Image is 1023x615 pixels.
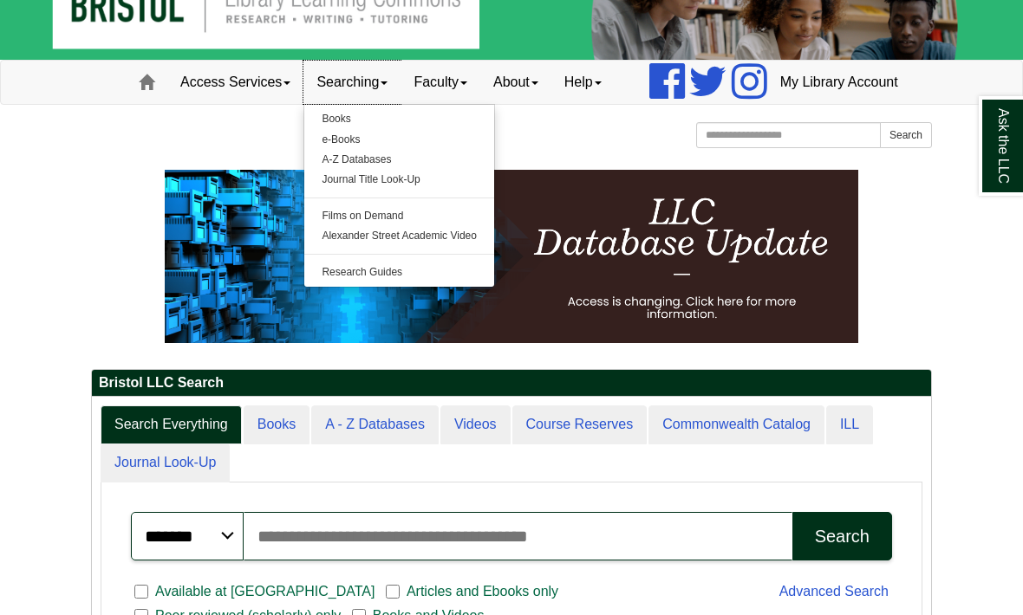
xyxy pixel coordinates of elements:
[134,584,148,599] input: Available at [GEOGRAPHIC_DATA]
[304,150,494,170] a: A-Z Databases
[244,405,310,444] a: Books
[304,170,494,190] a: Journal Title Look-Up
[304,226,494,246] a: Alexander Street Academic Video
[440,405,511,444] a: Videos
[304,206,494,226] a: Films on Demand
[304,109,494,129] a: Books
[311,405,439,444] a: A - Z Databases
[165,170,858,343] img: HTML tutorial
[779,584,889,599] a: Advanced Search
[512,405,648,444] a: Course Reserves
[815,527,870,547] div: Search
[401,61,480,104] a: Faculty
[480,61,551,104] a: About
[826,405,873,444] a: ILL
[304,262,494,282] a: Research Guides
[303,61,401,104] a: Searching
[648,405,824,444] a: Commonwealth Catalog
[386,584,400,599] input: Articles and Ebooks only
[304,130,494,150] a: e-Books
[101,443,230,482] a: Journal Look-Up
[148,581,381,602] span: Available at [GEOGRAPHIC_DATA]
[167,61,303,104] a: Access Services
[400,581,565,602] span: Articles and Ebooks only
[551,61,615,104] a: Help
[101,405,242,444] a: Search Everything
[92,370,931,397] h2: Bristol LLC Search
[792,512,892,560] button: Search
[767,61,911,104] a: My Library Account
[880,122,932,148] button: Search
